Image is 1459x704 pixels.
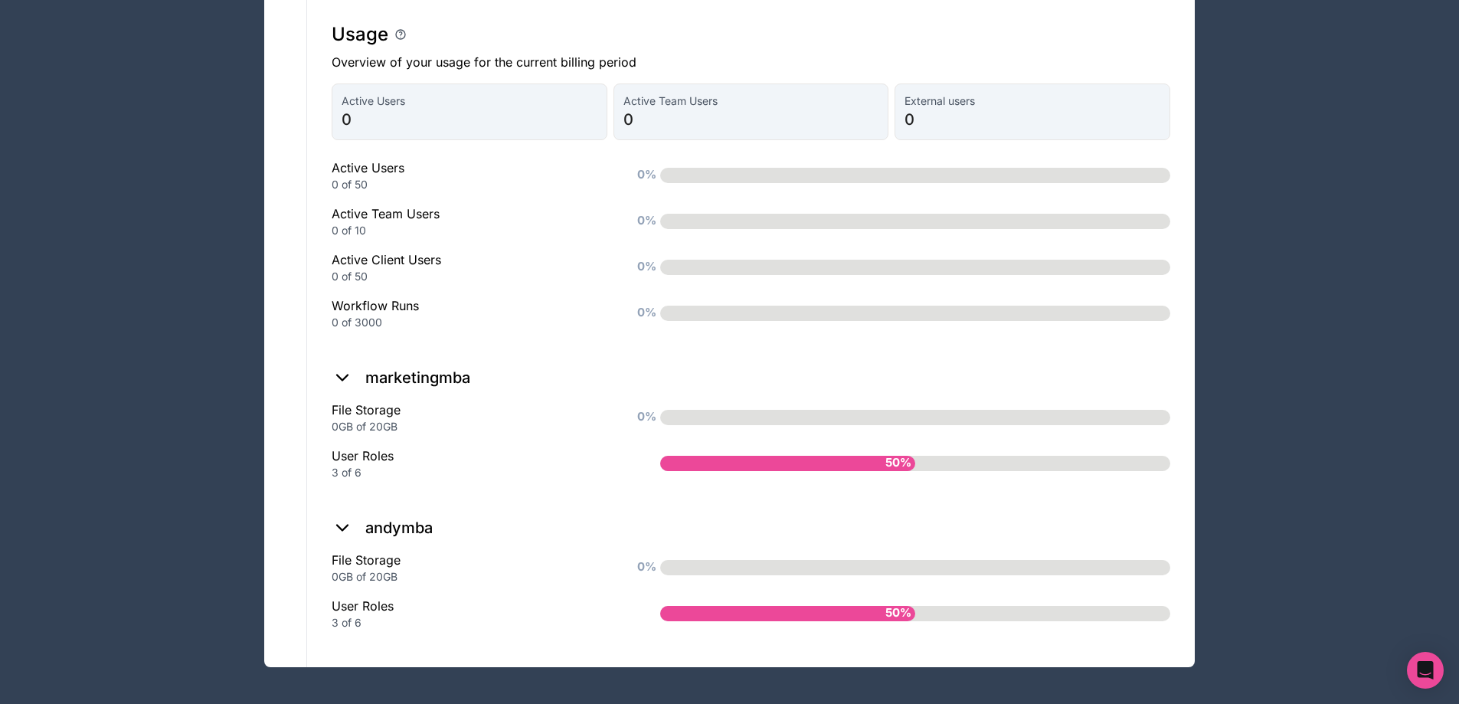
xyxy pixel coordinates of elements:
[332,223,611,238] div: 0 of 10
[332,22,388,47] h1: Usage
[332,177,611,192] div: 0 of 50
[882,601,915,626] span: 50%
[342,93,597,109] span: Active Users
[332,597,611,630] div: User Roles
[332,419,611,434] div: 0GB of 20GB
[332,296,611,330] div: Workflow Runs
[332,465,611,480] div: 3 of 6
[633,208,660,234] span: 0%
[332,615,611,630] div: 3 of 6
[623,109,879,130] span: 0
[633,404,660,430] span: 0%
[633,300,660,326] span: 0%
[882,450,915,476] span: 50%
[905,109,1160,130] span: 0
[1407,652,1444,689] div: Open Intercom Messenger
[332,159,611,192] div: Active Users
[633,254,660,280] span: 0%
[332,315,611,330] div: 0 of 3000
[332,250,611,284] div: Active Client Users
[332,551,611,584] div: File Storage
[332,447,611,480] div: User Roles
[332,269,611,284] div: 0 of 50
[905,93,1160,109] span: External users
[332,205,611,238] div: Active Team Users
[365,367,470,388] h2: marketingmba
[332,401,611,434] div: File Storage
[365,517,433,539] h2: andymba
[332,569,611,584] div: 0GB of 20GB
[633,555,660,580] span: 0%
[633,162,660,188] span: 0%
[623,93,879,109] span: Active Team Users
[342,109,597,130] span: 0
[332,53,1170,71] p: Overview of your usage for the current billing period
